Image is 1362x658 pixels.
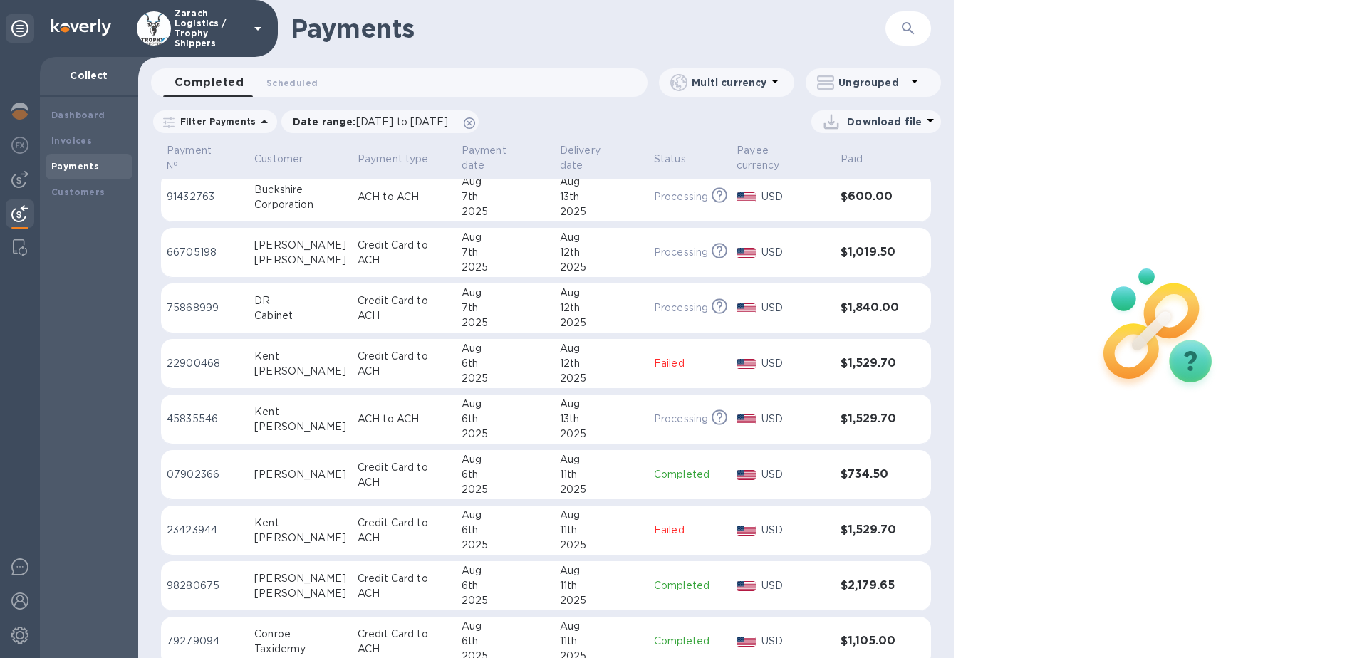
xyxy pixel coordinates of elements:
div: 2025 [462,538,549,553]
p: Failed [654,356,725,371]
img: USD [737,637,756,647]
p: 98280675 [167,578,243,593]
p: Collect [51,68,127,83]
p: Ungrouped [838,75,906,90]
img: USD [737,359,756,369]
div: 2025 [462,427,549,442]
img: USD [737,470,756,480]
div: Aug [462,397,549,412]
p: Delivery date [560,143,624,173]
img: USD [737,248,756,258]
div: 2025 [462,260,549,275]
h3: $1,529.70 [841,523,903,537]
p: Credit Card to ACH [358,627,450,657]
span: Completed [175,73,244,93]
b: Payments [51,161,99,172]
img: USD [737,581,756,591]
div: [PERSON_NAME] [254,364,346,379]
p: ACH to ACH [358,412,450,427]
div: 7th [462,245,549,260]
p: Paid [841,152,863,167]
p: USD [761,634,829,649]
div: 6th [462,412,549,427]
div: 2025 [462,315,549,330]
div: Taxidermy [254,642,346,657]
div: Kent [254,516,346,531]
h1: Payments [291,14,803,43]
img: USD [737,303,756,313]
h3: $1,019.50 [841,246,903,259]
div: [PERSON_NAME] [254,586,346,601]
div: 2025 [560,593,643,608]
div: [PERSON_NAME] [254,253,346,268]
div: Corporation [254,197,346,212]
p: Processing [654,301,708,315]
div: Aug [462,619,549,634]
div: [PERSON_NAME] [254,419,346,434]
div: Aug [462,286,549,301]
div: 2025 [462,593,549,608]
div: 6th [462,523,549,538]
div: Date range:[DATE] to [DATE] [281,110,479,133]
div: 11th [560,523,643,538]
p: 79279094 [167,634,243,649]
h3: $1,105.00 [841,634,903,648]
div: 2025 [560,371,643,386]
div: 11th [560,634,643,649]
p: Zarach Logistics / Trophy Shippers [175,9,246,48]
span: Status [654,152,705,167]
div: 2025 [462,482,549,497]
p: Credit Card to ACH [358,293,450,323]
div: Aug [560,230,643,245]
div: Aug [560,452,643,467]
p: 23423944 [167,523,243,538]
p: USD [761,189,829,204]
p: Payee currency [737,143,811,173]
div: Aug [560,174,643,189]
div: Aug [462,508,549,523]
p: Processing [654,412,708,427]
span: Payment type [358,152,447,167]
div: Buckshire [254,182,346,197]
h3: $2,179.65 [841,579,903,592]
p: Download file [847,115,922,129]
div: 12th [560,301,643,315]
div: Unpin categories [6,14,34,43]
p: Credit Card to ACH [358,460,450,490]
p: Date range : [293,115,455,129]
div: Aug [560,397,643,412]
div: 6th [462,467,549,482]
div: 2025 [560,427,643,442]
p: USD [761,245,829,260]
div: 7th [462,189,549,204]
div: Aug [462,230,549,245]
div: 11th [560,578,643,593]
img: Logo [51,19,111,36]
span: Customer [254,152,321,167]
div: 2025 [560,204,643,219]
p: Completed [654,578,725,593]
div: 11th [560,467,643,482]
div: 6th [462,356,549,371]
div: 12th [560,356,643,371]
div: 2025 [462,371,549,386]
div: 12th [560,245,643,260]
div: 13th [560,412,643,427]
p: Processing [654,189,708,204]
p: Failed [654,523,725,538]
p: Payment № [167,143,224,173]
span: Payment № [167,143,243,173]
div: Aug [462,341,549,356]
span: Payment date [462,143,549,173]
div: 7th [462,301,549,315]
div: Conroe [254,627,346,642]
p: Payment type [358,152,429,167]
p: USD [761,301,829,315]
div: [PERSON_NAME] [254,238,346,253]
h3: $734.50 [841,468,903,481]
h3: $1,840.00 [841,301,903,315]
span: Delivery date [560,143,643,173]
p: Payment date [462,143,530,173]
span: Scheduled [266,75,318,90]
p: Filter Payments [175,115,256,127]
